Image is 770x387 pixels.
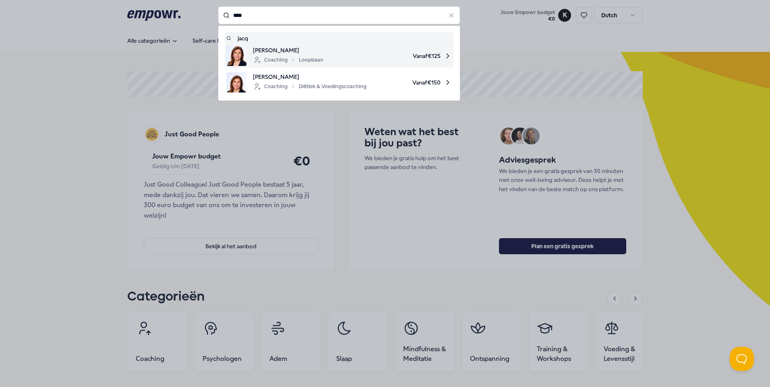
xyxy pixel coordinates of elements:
div: Coaching Loopbaan [253,55,323,65]
img: product image [226,46,246,66]
span: [PERSON_NAME] [253,72,366,81]
a: product image[PERSON_NAME]CoachingDiëtiek & VoedingscoachingVanaf€150 [226,72,452,93]
span: Vanaf € 150 [373,72,452,93]
input: Search for products, categories or subcategories [218,6,460,24]
span: [PERSON_NAME] [253,46,323,55]
div: Coaching Diëtiek & Voedingscoaching [253,82,366,91]
a: product image[PERSON_NAME]CoachingLoopbaanVanaf€125 [226,46,452,66]
iframe: Help Scout Beacon - Open [730,347,754,371]
img: product image [226,72,246,93]
span: Vanaf € 125 [330,46,452,66]
a: jacq [226,34,452,43]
